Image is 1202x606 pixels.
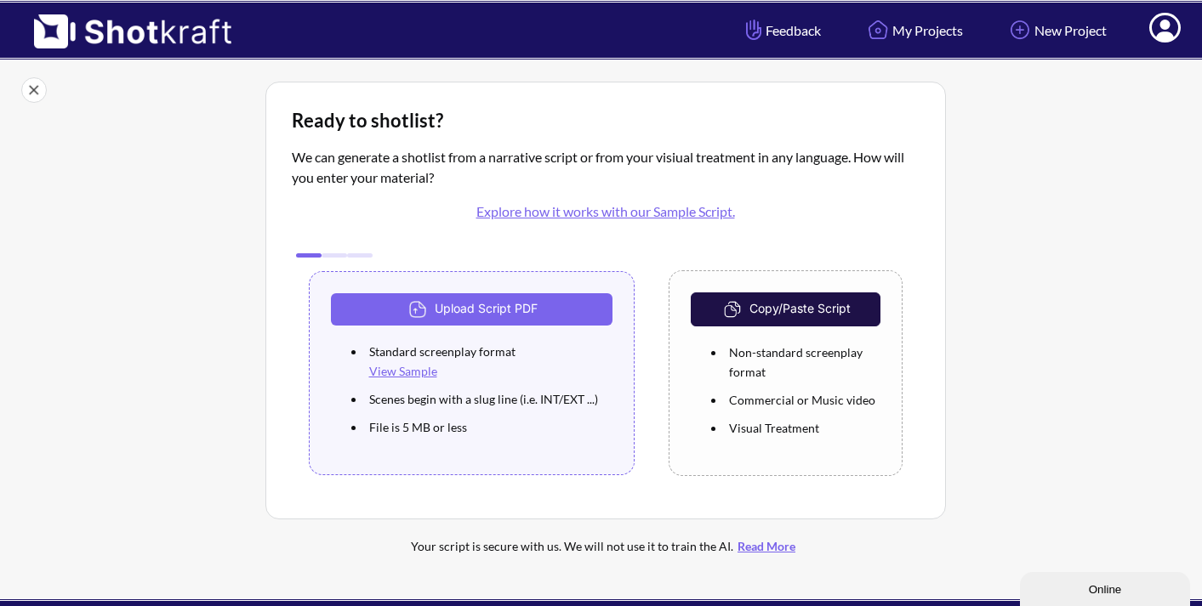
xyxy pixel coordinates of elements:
[851,8,976,53] a: My Projects
[405,297,435,322] img: Upload Icon
[365,337,613,385] li: Standard screenplay format
[292,108,920,133] div: Ready to shotlist?
[1020,569,1193,606] iframe: chat widget
[365,385,613,413] li: Scenes begin with a slug line (i.e. INT/EXT ...)
[691,292,880,326] button: Copy/Paste Script
[720,297,749,322] img: CopyAndPaste Icon
[725,386,880,414] li: Commercial or Music video
[863,15,892,44] img: Home Icon
[476,203,735,219] a: Explore how it works with our Sample Script.
[733,539,800,553] a: Read More
[21,77,47,103] img: Close Icon
[292,147,920,235] p: We can generate a shotlist from a narrative script or from your visiual treatment in any language...
[369,364,437,378] a: View Sample
[993,8,1119,53] a: New Project
[333,536,878,556] div: Your script is secure with us. We will not use it to train the AI.
[725,414,880,442] li: Visual Treatment
[331,293,613,326] button: Upload Script PDF
[365,413,613,441] li: File is 5 MB or less
[742,20,821,40] span: Feedback
[1005,15,1034,44] img: Add Icon
[742,15,766,44] img: Hand Icon
[725,338,880,386] li: Non-standard screenplay format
